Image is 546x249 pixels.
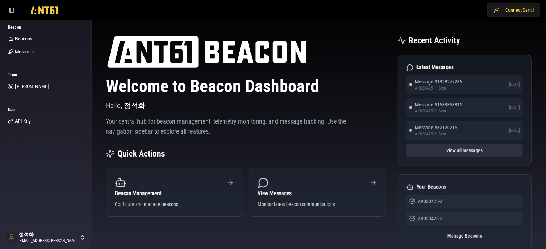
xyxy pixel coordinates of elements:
[509,128,520,133] span: [DATE]
[406,144,523,157] button: View all messages
[5,69,86,81] div: Team
[415,124,457,131] span: Message # 32170215
[106,116,346,137] p: Your central hub for beacon management, telemetry monitoring, and message tracking. Use the navig...
[406,64,523,71] div: Latest Messages
[106,78,386,95] h1: Welcome to Beacon Dashboard
[5,104,86,115] div: User
[415,85,462,91] span: AK020425-1 • Sent
[15,118,31,125] span: API Key
[5,21,86,33] div: Beacon
[19,238,78,244] span: [EMAIL_ADDRESS][PERSON_NAME][DOMAIN_NAME]
[415,101,462,108] span: Message # 1683358811
[106,101,386,111] p: Hello,
[487,3,540,17] button: Connect Serial
[5,33,86,44] a: Beacons
[509,105,520,110] span: [DATE]
[19,231,78,238] span: 정석화
[415,108,462,114] span: AK020425-2 • Sent
[409,35,460,46] h2: Recent Activity
[418,198,442,205] span: AK020425-2
[115,201,234,208] div: Configure and manage beacons
[418,215,442,222] span: AK020425-1
[15,48,35,55] span: Messages
[117,148,165,159] h2: Quick Actions
[406,183,523,191] div: Your Beacons
[115,191,234,196] div: Beacon Management
[258,201,377,208] div: Monitor latest beacon communications
[5,81,86,92] a: [PERSON_NAME]
[415,131,457,137] span: AK020425-2 • Sent
[124,101,145,110] span: 정석화
[406,229,523,242] button: Manage Beacons
[258,191,377,196] div: View Messages
[5,115,86,127] a: API Key
[106,35,307,69] img: ANT61 logo
[509,82,520,87] span: [DATE]
[3,229,88,246] button: 정석화[EMAIL_ADDRESS][PERSON_NAME][DOMAIN_NAME]
[415,78,462,85] span: Message # 1328277236
[15,83,49,90] span: [PERSON_NAME]
[5,46,86,57] a: Messages
[15,35,32,42] span: Beacons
